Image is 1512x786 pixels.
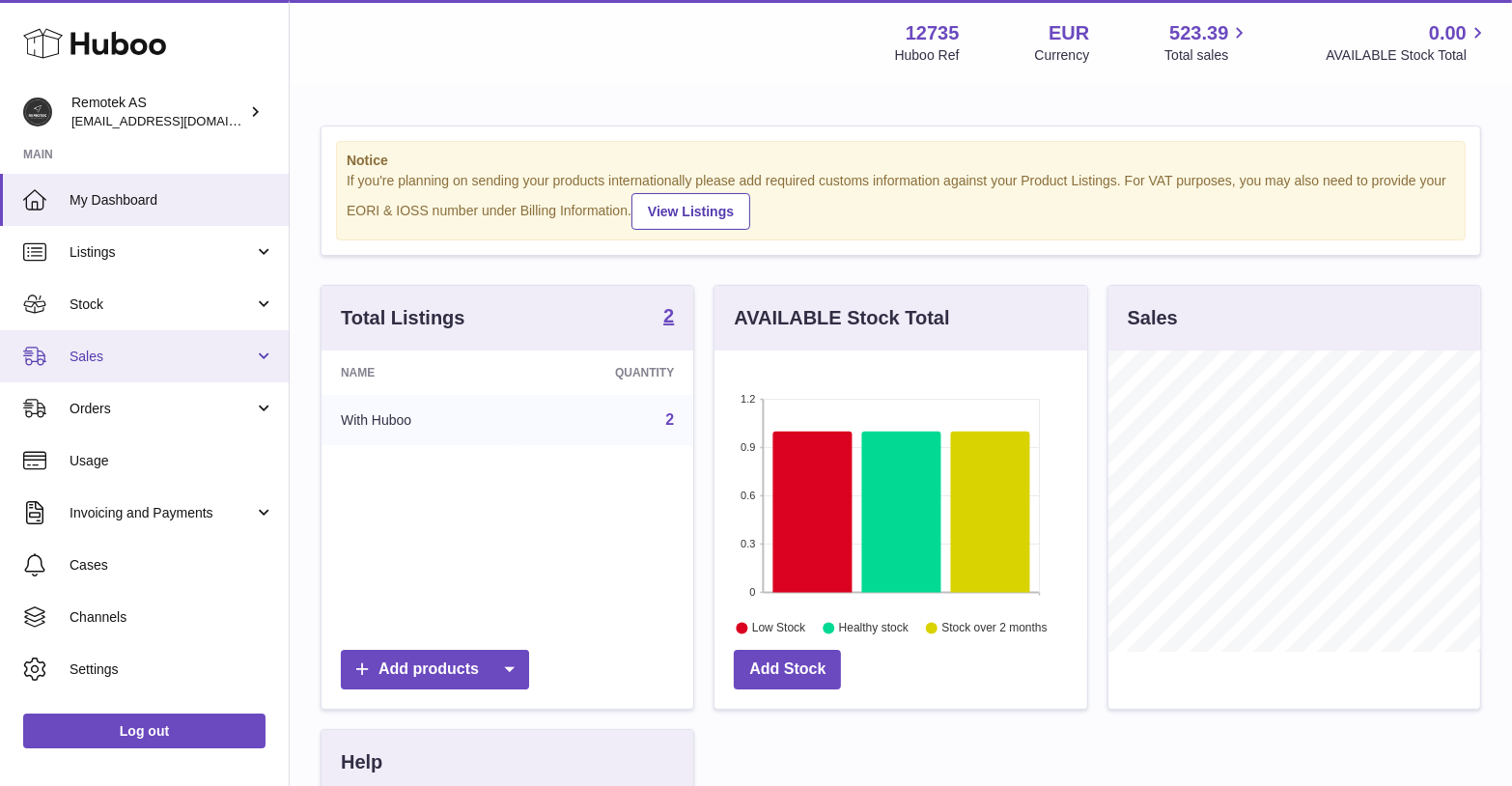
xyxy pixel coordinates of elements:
[665,411,674,428] a: 2
[23,714,266,748] a: Log out
[518,351,693,395] th: Quantity
[663,306,674,325] strong: 2
[1326,20,1489,65] a: 0.00 AVAILABLE Stock Total
[1164,20,1250,65] a: 523.39 Total sales
[1049,20,1089,46] strong: EUR
[70,660,274,679] span: Settings
[70,243,254,262] span: Listings
[742,538,756,549] text: 0.3
[942,621,1048,634] text: Stock over 2 months
[341,650,529,689] a: Add products
[70,191,274,210] span: My Dashboard
[895,46,960,65] div: Huboo Ref
[70,556,274,575] span: Cases
[70,348,254,366] span: Sales
[1128,305,1178,331] h3: Sales
[906,20,960,46] strong: 12735
[734,305,949,331] h3: AVAILABLE Stock Total
[23,98,52,126] img: dag@remotek.no
[631,193,750,230] a: View Listings
[839,621,910,634] text: Healthy stock
[70,608,274,627] span: Channels
[70,504,254,522] span: Invoicing and Payments
[1169,20,1228,46] span: 523.39
[322,395,518,445] td: With Huboo
[341,305,465,331] h3: Total Listings
[734,650,841,689] a: Add Stock
[347,172,1455,230] div: If you're planning on sending your products internationally please add required customs informati...
[1326,46,1489,65] span: AVAILABLE Stock Total
[322,351,518,395] th: Name
[742,490,756,501] text: 0.6
[341,749,382,775] h3: Help
[742,441,756,453] text: 0.9
[70,400,254,418] span: Orders
[71,94,245,130] div: Remotek AS
[71,113,284,128] span: [EMAIL_ADDRESS][DOMAIN_NAME]
[750,586,756,598] text: 0
[752,621,806,634] text: Low Stock
[1035,46,1090,65] div: Currency
[663,306,674,329] a: 2
[70,295,254,314] span: Stock
[347,152,1455,170] strong: Notice
[1429,20,1467,46] span: 0.00
[742,393,756,405] text: 1.2
[1164,46,1250,65] span: Total sales
[70,452,274,470] span: Usage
